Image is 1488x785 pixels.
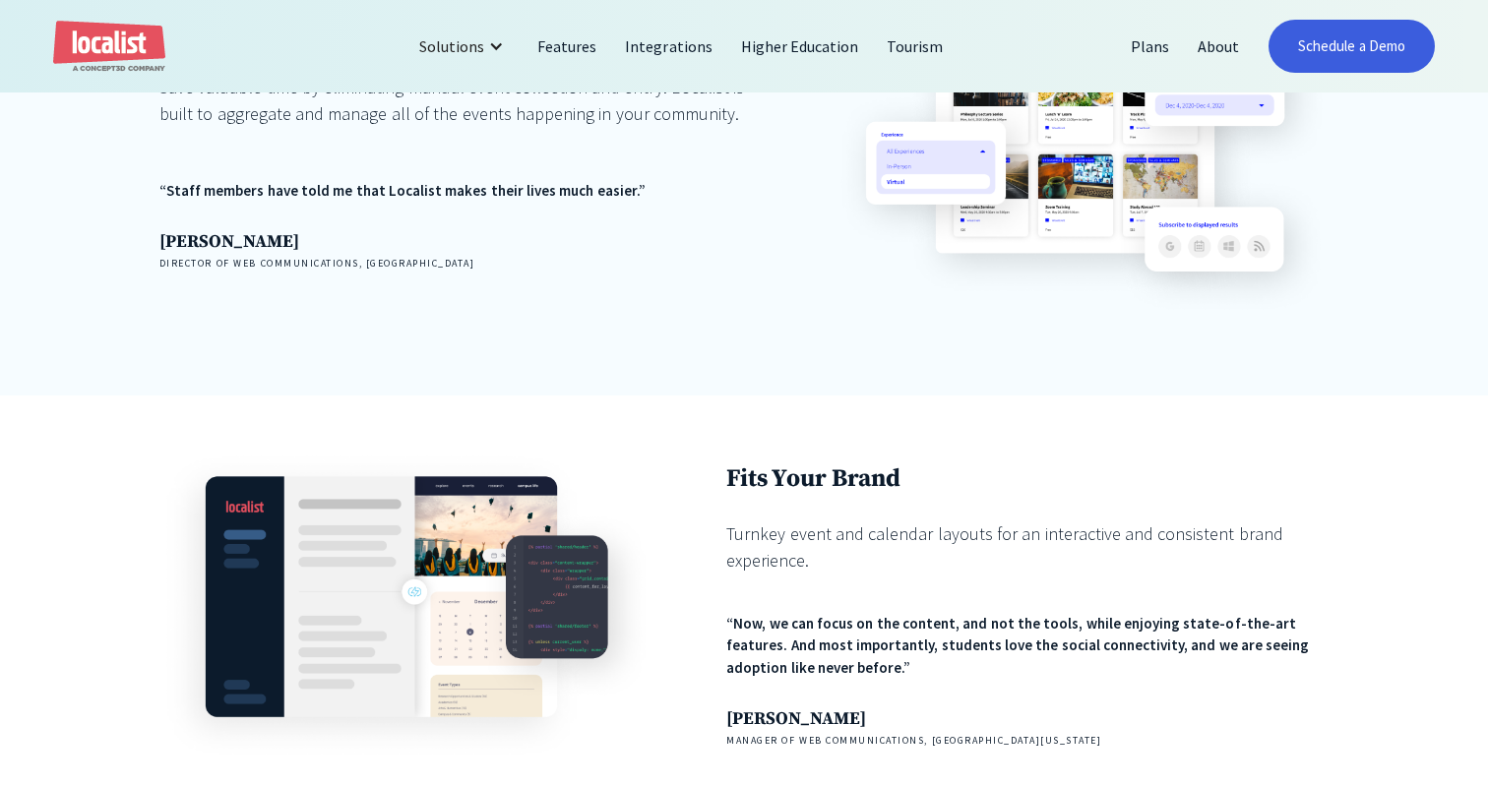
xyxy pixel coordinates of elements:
[1269,20,1435,73] a: Schedule a Demo
[419,34,484,58] div: Solutions
[524,23,611,70] a: Features
[873,23,958,70] a: Tourism
[404,23,524,70] div: Solutions
[1117,23,1184,70] a: Plans
[726,520,1329,574] div: Turnkey event and calendar layouts for an interactive and consistent brand experience.
[159,74,762,127] div: Save valuable time by eliminating manual event collection and entry. Localist is built to aggrega...
[726,733,1329,748] h4: Manager of Web Communications, [GEOGRAPHIC_DATA][US_STATE]
[726,463,900,494] strong: Fits Your Brand
[726,707,866,730] strong: [PERSON_NAME]
[727,23,874,70] a: Higher Education
[726,613,1329,680] div: “Now, we can focus on the content, and not the tools, while enjoying state-of-the-art features. A...
[159,180,762,203] div: “Staff members have told me that Localist makes their lives much easier.”
[159,230,299,253] strong: [PERSON_NAME]
[1184,23,1254,70] a: About
[159,256,762,271] h4: Director of Web Communications, [GEOGRAPHIC_DATA]
[611,23,726,70] a: Integrations
[53,21,165,73] a: home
